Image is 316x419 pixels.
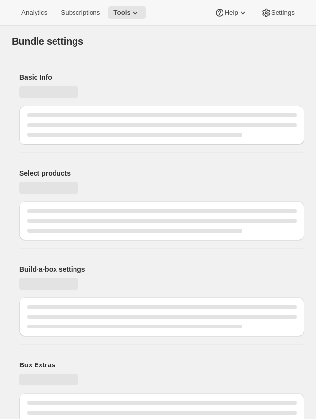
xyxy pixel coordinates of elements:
[113,9,130,17] span: Tools
[256,6,300,19] button: Settings
[55,6,106,19] button: Subscriptions
[21,9,47,17] span: Analytics
[19,168,297,178] h2: Select products
[61,9,100,17] span: Subscriptions
[224,9,238,17] span: Help
[16,6,53,19] button: Analytics
[108,6,146,19] button: Tools
[19,264,297,274] h2: Build-a-box settings
[19,73,297,82] h2: Basic Info
[12,36,83,47] h1: Bundle settings
[271,9,295,17] span: Settings
[19,360,297,370] h2: Box Extras
[209,6,253,19] button: Help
